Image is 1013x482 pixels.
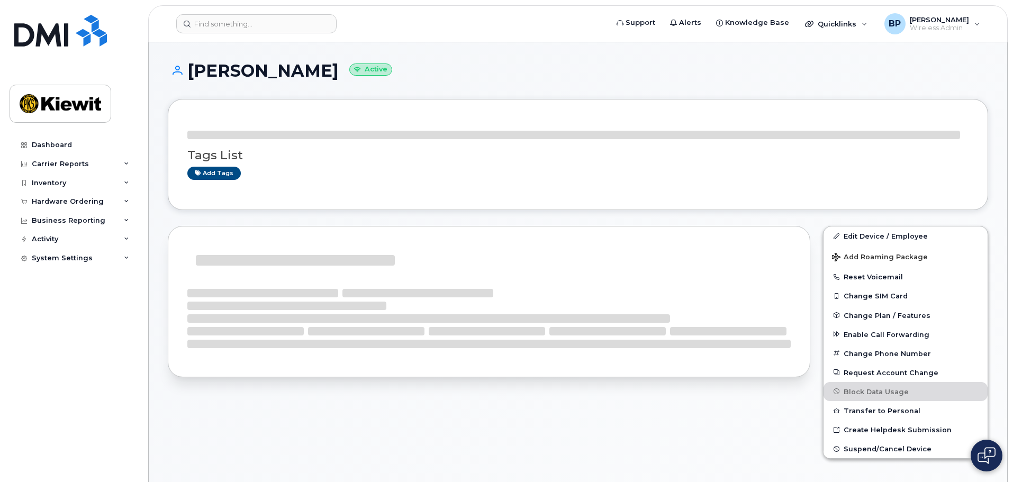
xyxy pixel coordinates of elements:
[824,363,988,382] button: Request Account Change
[187,167,241,180] a: Add tags
[978,447,996,464] img: Open chat
[824,344,988,363] button: Change Phone Number
[844,330,929,338] span: Enable Call Forwarding
[824,226,988,245] a: Edit Device / Employee
[824,267,988,286] button: Reset Voicemail
[168,61,988,80] h1: [PERSON_NAME]
[824,439,988,458] button: Suspend/Cancel Device
[832,253,928,263] span: Add Roaming Package
[844,311,930,319] span: Change Plan / Features
[349,63,392,76] small: Active
[844,445,931,453] span: Suspend/Cancel Device
[187,149,969,162] h3: Tags List
[824,286,988,305] button: Change SIM Card
[824,382,988,401] button: Block Data Usage
[824,401,988,420] button: Transfer to Personal
[824,306,988,325] button: Change Plan / Features
[824,245,988,267] button: Add Roaming Package
[824,325,988,344] button: Enable Call Forwarding
[824,420,988,439] a: Create Helpdesk Submission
